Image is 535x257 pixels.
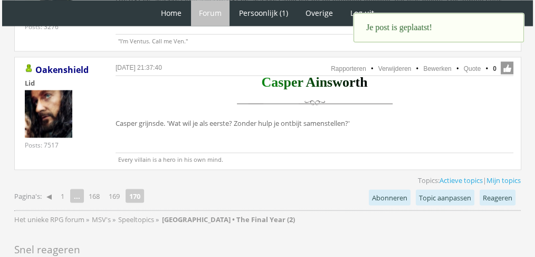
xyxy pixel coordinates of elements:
a: Verwijderen [378,65,412,72]
span: » [112,214,116,224]
span: s [278,74,283,89]
a: [DATE] 21:37:40 [116,63,162,71]
span: w [332,74,342,89]
a: Quote [464,65,481,72]
span: Speeltopics [118,214,154,224]
span: e [291,74,298,89]
a: Actieve topics [440,175,483,185]
span: t [355,74,360,89]
p: "I'm Ventus. Call me Ven." [116,34,513,44]
a: Het unieke RPG forum [14,214,86,224]
img: Oakenshield [25,90,72,137]
a: 168 [84,188,104,203]
a: Speeltopics [118,214,156,224]
a: Mijn topics [486,175,521,185]
span: a [271,74,278,89]
strong: [GEOGRAPHIC_DATA] • The Final Year (2) [162,214,295,224]
span: n [320,74,327,89]
span: Pagina's: [14,191,42,201]
a: ◀ [42,188,56,203]
span: » [86,214,89,224]
a: Topic aanpassen [416,189,474,205]
span: A [306,74,316,89]
span: Het unieke RPG forum [14,214,84,224]
span: i [316,74,319,89]
div: Je post is geplaatst! [354,13,524,42]
div: Casper grijnsde. 'Wat wil je als eerste? Zonder hulp je ontbijt samenstellen?' [116,77,513,130]
a: MSV's [92,214,112,224]
span: r [349,74,356,89]
span: » [156,214,159,224]
span: Topics: | [418,175,521,185]
span: s [327,74,332,89]
span: p [283,74,291,89]
a: Oakenshield [35,63,89,75]
a: 1 [56,188,69,203]
span: MSV's [92,214,111,224]
a: Reageren [480,189,515,205]
img: scheidingslijn.png [233,91,396,115]
a: Abonneren [369,189,410,205]
span: r [297,74,303,89]
span: 0 [493,63,496,73]
div: Lid [25,78,99,87]
p: Every villain is a hero in his own mind. [116,152,513,163]
a: Bewerken [423,65,451,72]
span: ... [70,189,84,203]
div: Posts: 7517 [25,140,59,149]
a: Rapporteren [331,65,366,72]
strong: 170 [126,189,144,203]
a: 169 [104,188,124,203]
span: C [261,74,271,89]
span: h [360,74,367,89]
img: Gebruiker is online [25,64,33,72]
div: Posts: 3276 [25,22,59,31]
span: o [342,74,349,89]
